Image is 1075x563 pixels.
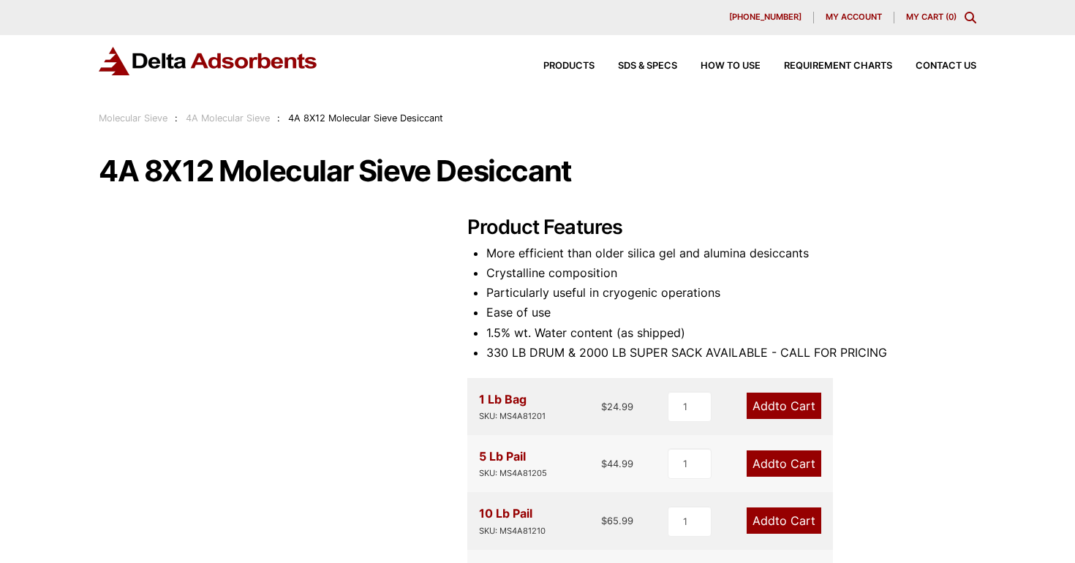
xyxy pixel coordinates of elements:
[186,113,270,124] a: 4A Molecular Sieve
[814,12,894,23] a: My account
[486,303,976,322] li: Ease of use
[729,13,801,21] span: [PHONE_NUMBER]
[784,61,892,71] span: Requirement Charts
[486,323,976,343] li: 1.5% wt. Water content (as shipped)
[479,390,546,423] div: 1 Lb Bag
[701,61,761,71] span: How to Use
[486,343,976,363] li: 330 LB DRUM & 2000 LB SUPER SACK AVAILABLE - CALL FOR PRICING
[479,466,547,480] div: SKU: MS4A81205
[747,507,821,534] a: Add to Cart
[677,61,761,71] a: How to Use
[479,504,546,537] div: 10 Lb Pail
[99,113,167,124] a: Molecular Sieve
[479,447,547,480] div: 5 Lb Pail
[717,12,814,23] a: [PHONE_NUMBER]
[486,283,976,303] li: Particularly useful in cryogenic operations
[948,12,954,22] span: 0
[277,113,280,124] span: :
[601,515,633,526] bdi: 65.99
[479,409,546,423] div: SKU: MS4A81201
[601,401,607,412] span: $
[479,524,546,538] div: SKU: MS4A81210
[543,61,595,71] span: Products
[826,13,882,21] span: My account
[618,61,677,71] span: SDS & SPECS
[892,61,976,71] a: Contact Us
[906,12,957,22] a: My Cart (0)
[761,61,892,71] a: Requirement Charts
[747,450,821,477] a: Add to Cart
[288,113,443,124] span: 4A 8X12 Molecular Sieve Desiccant
[965,12,976,23] div: Toggle Modal Content
[467,216,976,240] h2: Product Features
[175,113,178,124] span: :
[595,61,677,71] a: SDS & SPECS
[486,243,976,263] li: More efficient than older silica gel and alumina desiccants
[99,156,976,186] h1: 4A 8X12 Molecular Sieve Desiccant
[916,61,976,71] span: Contact Us
[486,263,976,283] li: Crystalline composition
[601,515,607,526] span: $
[747,393,821,419] a: Add to Cart
[601,401,633,412] bdi: 24.99
[520,61,595,71] a: Products
[601,458,607,469] span: $
[601,458,633,469] bdi: 44.99
[99,47,318,75] img: Delta Adsorbents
